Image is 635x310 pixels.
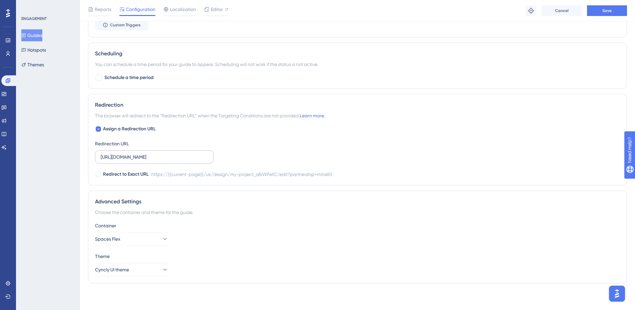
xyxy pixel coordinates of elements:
[95,60,620,68] div: You can schedule a time period for your guide to appear. Scheduling will not work if the status i...
[95,232,168,246] button: Spaces Flex
[95,252,620,260] div: Theme
[16,2,42,10] span: Need Help?
[587,5,627,16] button: Save
[89,225,112,229] span: Messages
[67,208,133,235] button: Messages
[45,112,64,119] div: • 1h ago
[13,70,120,81] p: How can we help?
[30,112,44,119] div: Simay
[21,16,47,21] div: ENGAGEMENT
[602,8,612,13] span: Save
[104,74,154,82] span: Schedule a time period
[170,5,196,13] span: Localization
[21,29,42,41] button: Guides
[95,101,620,109] div: Redirection
[95,235,120,243] span: Spaces Flex
[30,106,118,111] span: Is it also broken in the panel preview?
[95,112,325,120] span: The browser will redirect to the “Redirection URL” when the Targeting Conditions are not provided.
[91,11,104,24] img: Profile image for Kemal
[542,5,582,16] button: Cancel
[14,95,120,102] div: Recent message
[13,14,52,22] img: logo
[13,47,120,70] p: Hi [PERSON_NAME]! 👋 🌊
[103,125,156,133] span: Assign a Redirection URL
[110,22,141,28] span: Custom Triggers
[555,8,569,13] span: Cancel
[103,170,149,178] span: Redirect to Exact URL
[21,59,44,71] button: Themes
[95,140,129,148] div: Redirection URL
[300,113,325,118] a: Learn more.
[211,5,223,13] span: Editor
[126,5,155,13] span: Configuration
[65,11,79,24] img: Profile image for Alican
[95,20,148,30] button: Custom Triggers
[95,266,129,274] span: Cyncly UI theme
[78,11,91,24] img: Profile image for Simay
[95,222,620,230] div: Container
[95,263,168,276] button: Cyncly UI theme
[115,11,127,23] div: Close
[95,50,620,58] div: Scheduling
[95,198,620,206] div: Advanced Settings
[14,105,27,119] img: Profile image for Simay
[607,284,627,304] iframe: UserGuiding AI Assistant Launcher
[7,100,126,124] div: Profile image for SimayIs it also broken in the panel preview?Simay•1h ago
[95,208,620,216] div: Choose the container and theme for the guide.
[151,170,332,178] div: https://{{current-page}}/uk/design/my-project_o8rWFetC/edit?partnership=mitre10
[26,225,41,229] span: Home
[7,90,127,125] div: Recent messageProfile image for SimayIs it also broken in the panel preview?Simay•1h ago
[21,44,46,56] button: Hotspots
[14,134,111,141] div: Send us a message
[95,5,111,13] span: Reports
[101,153,208,161] input: https://www.example.com/
[7,128,127,146] div: Send us a message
